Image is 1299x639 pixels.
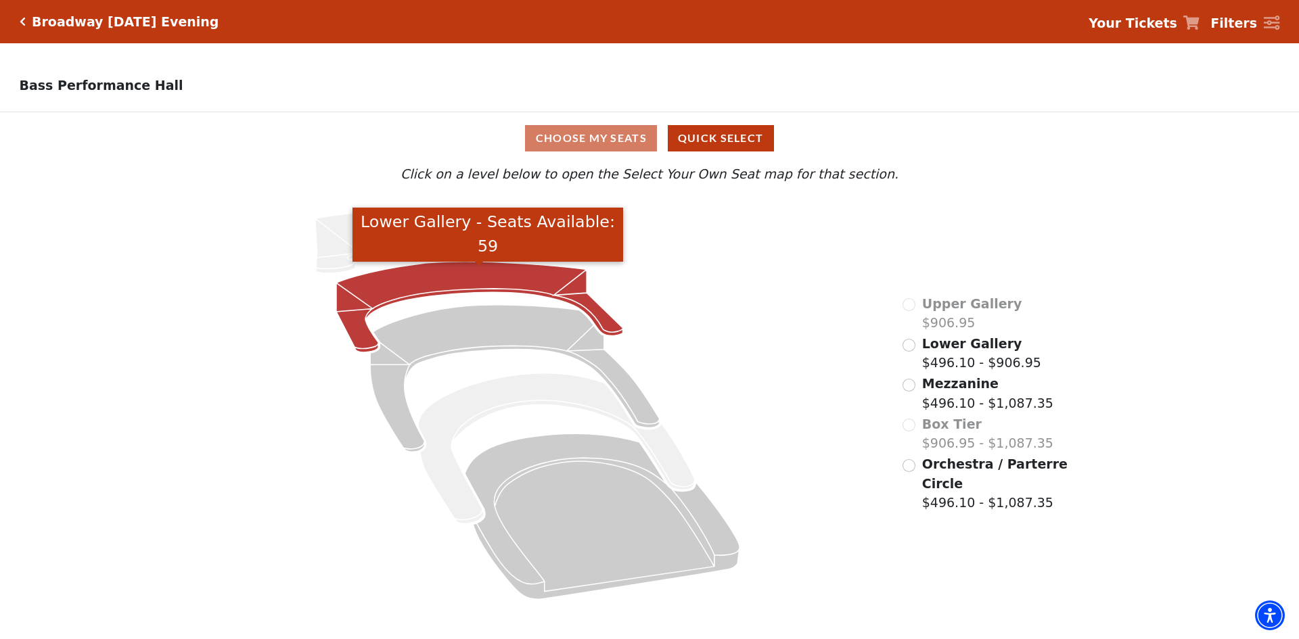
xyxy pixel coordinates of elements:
strong: Filters [1210,16,1257,30]
label: $906.95 [922,294,1022,333]
span: Lower Gallery [922,336,1022,351]
label: $496.10 - $906.95 [922,334,1041,373]
span: Upper Gallery [922,296,1022,311]
input: Mezzanine$496.10 - $1,087.35 [903,379,915,392]
span: Box Tier [922,417,982,431]
a: Filters [1210,14,1279,33]
label: $496.10 - $1,087.35 [922,374,1053,412]
path: Orchestra / Parterre Circle - Seats Available: 5 [465,433,740,599]
h5: Broadway [DATE] Evening [32,14,219,30]
span: Orchestra / Parterre Circle [922,456,1068,491]
label: $906.95 - $1,087.35 [922,415,1053,453]
a: Your Tickets [1089,14,1200,33]
button: Quick Select [668,125,774,151]
path: Lower Gallery - Seats Available: 59 [336,262,623,352]
input: Orchestra / Parterre Circle$496.10 - $1,087.35 [903,459,915,472]
span: Mezzanine [922,376,999,391]
div: Lower Gallery - Seats Available: 59 [352,208,623,262]
a: Click here to go back to filters [20,17,26,26]
label: $496.10 - $1,087.35 [922,454,1070,513]
p: Click on a level below to open the Select Your Own Seat map for that section. [172,164,1127,184]
div: Accessibility Menu [1255,600,1285,630]
strong: Your Tickets [1089,16,1177,30]
input: Lower Gallery$496.10 - $906.95 [903,339,915,352]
